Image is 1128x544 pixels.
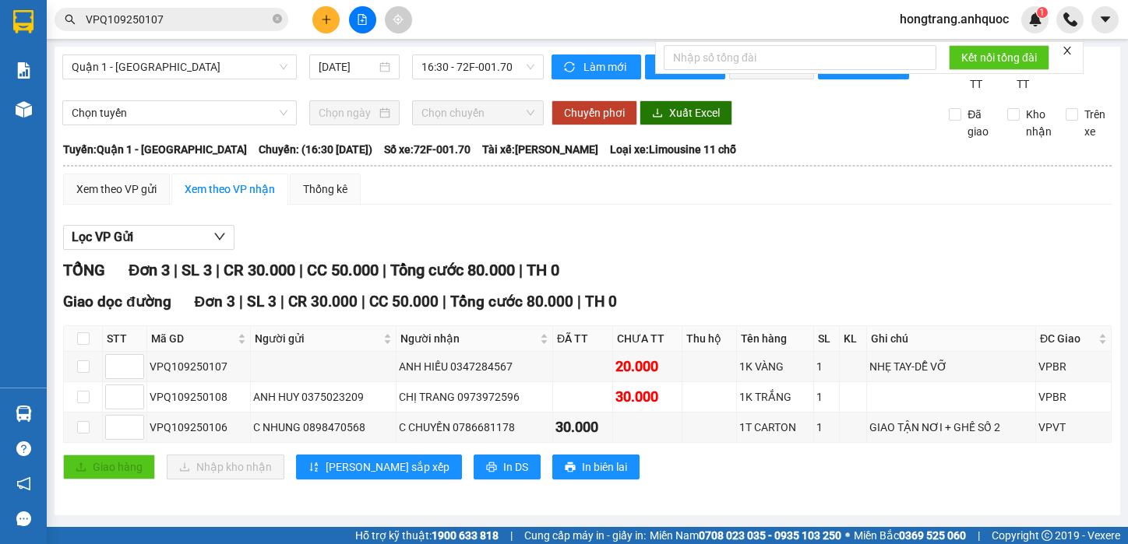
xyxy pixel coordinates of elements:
[552,100,637,125] button: Chuyển phơi
[739,419,811,436] div: 1T CARTON
[867,326,1036,352] th: Ghi chú
[321,14,332,25] span: plus
[63,261,105,279] span: TỔNG
[319,104,376,121] input: Chọn ngày
[583,58,629,75] span: Làm mới
[16,511,31,526] span: message
[961,49,1037,66] span: Kết nối tổng đài
[361,293,365,311] span: |
[216,261,220,279] span: |
[552,54,641,79] button: syncLàm mới
[482,141,598,158] span: Tài xế: [PERSON_NAME]
[582,458,627,476] span: In biên lai
[308,462,319,474] span: sort-ascending
[312,6,340,33] button: plus
[652,107,663,120] span: download
[253,419,393,436] div: C NHUNG 0898470568
[816,419,837,436] div: 1
[399,358,550,375] div: ANH HIẾU 0347284567
[382,261,386,279] span: |
[390,261,515,279] span: Tổng cước 80.000
[16,441,31,456] span: question-circle
[503,458,528,476] span: In DS
[887,9,1021,29] span: hongtrang.anhquoc
[650,527,841,544] span: Miền Nam
[65,14,76,25] span: search
[450,293,573,311] span: Tổng cước 80.000
[645,54,725,79] button: printerIn phơi
[615,356,679,377] div: 20.000
[385,6,412,33] button: aim
[869,419,1033,436] div: GIAO TẬN NƠI + GHẾ SỐ 2
[400,330,537,347] span: Người nhận
[16,476,31,491] span: notification
[319,58,376,75] input: 11/09/2025
[1038,419,1109,436] div: VPVT
[63,225,234,250] button: Lọc VP Gửi
[816,358,837,375] div: 1
[273,14,282,23] span: close-circle
[442,293,446,311] span: |
[961,106,996,140] span: Đã giao
[640,100,732,125] button: downloadXuất Excel
[854,527,966,544] span: Miền Bắc
[147,382,251,412] td: VPQ109250108
[195,293,236,311] span: Đơn 3
[273,12,282,27] span: close-circle
[510,527,513,544] span: |
[288,293,358,311] span: CR 30.000
[664,45,936,70] input: Nhập số tổng đài
[840,326,867,352] th: KL
[259,141,372,158] span: Chuyến: (16:30 [DATE])
[13,10,33,33] img: logo-vxr
[737,326,814,352] th: Tên hàng
[369,293,439,311] span: CC 50.000
[524,527,646,544] span: Cung cấp máy in - giấy in:
[16,62,32,79] img: solution-icon
[816,388,837,405] div: 1
[613,326,682,352] th: CHƯA TT
[16,405,32,422] img: warehouse-icon
[555,416,610,438] div: 30.000
[399,419,550,436] div: C CHUYỀN 0786681178
[307,261,379,279] span: CC 50.000
[699,529,841,542] strong: 0708 023 035 - 0935 103 250
[296,455,462,479] button: sort-ascending[PERSON_NAME] sắp xếp
[255,330,380,347] span: Người gửi
[421,55,534,79] span: 16:30 - 72F-001.70
[1037,7,1048,18] sup: 1
[247,293,277,311] span: SL 3
[76,181,157,198] div: Xem theo VP gửi
[486,462,497,474] span: printer
[1063,12,1077,26] img: phone-icon
[103,326,147,352] th: STT
[384,141,471,158] span: Số xe: 72F-001.70
[147,352,251,382] td: VPQ109250107
[564,61,577,74] span: sync
[150,388,248,405] div: VPQ109250108
[150,358,248,375] div: VPQ109250107
[72,55,287,79] span: Quận 1 - Vũng Tàu
[185,181,275,198] div: Xem theo VP nhận
[299,261,303,279] span: |
[552,455,640,479] button: printerIn biên lai
[519,261,523,279] span: |
[63,143,247,156] b: Tuyến: Quận 1 - [GEOGRAPHIC_DATA]
[899,529,966,542] strong: 0369 525 060
[357,14,368,25] span: file-add
[869,358,1033,375] div: NHẸ TAY-DỄ VỠ
[1028,12,1042,26] img: icon-new-feature
[326,458,449,476] span: [PERSON_NAME] sắp xếp
[72,227,133,247] span: Lọc VP Gửi
[63,455,155,479] button: uploadGiao hàng
[949,45,1049,70] button: Kết nối tổng đài
[167,455,284,479] button: downloadNhập kho nhận
[280,293,284,311] span: |
[1062,45,1073,56] span: close
[399,388,550,405] div: CHỊ TRANG 0973972596
[213,230,226,243] span: down
[432,529,499,542] strong: 1900 633 818
[978,527,980,544] span: |
[393,14,404,25] span: aim
[739,388,811,405] div: 1K TRẮNG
